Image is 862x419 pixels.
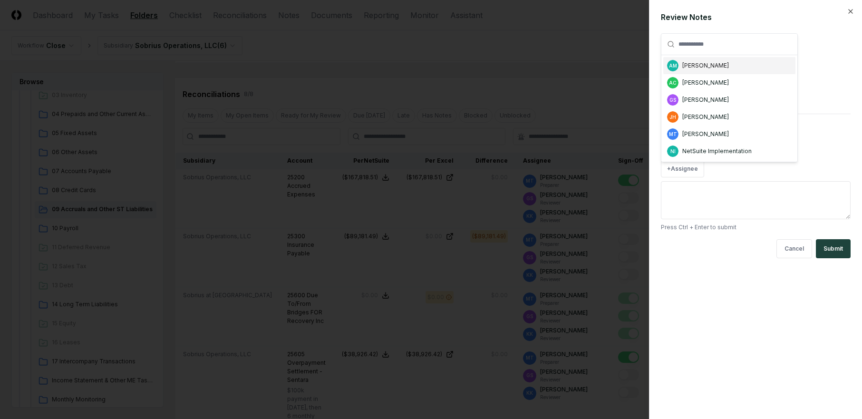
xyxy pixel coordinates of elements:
[682,61,729,70] div: [PERSON_NAME]
[661,160,704,177] button: +Assignee
[669,114,676,121] span: JH
[661,55,797,162] div: Suggestions
[816,239,851,258] button: Submit
[661,223,851,232] p: Press Ctrl + Enter to submit
[669,79,677,87] span: AC
[670,148,676,155] span: NI
[669,62,677,69] span: AM
[682,147,752,156] div: NetSuite Implementation
[661,11,851,23] div: Review Notes
[682,78,729,87] div: [PERSON_NAME]
[669,131,677,138] span: MT
[776,239,812,258] button: Cancel
[682,96,729,104] div: [PERSON_NAME]
[669,97,676,104] span: GS
[682,130,729,138] div: [PERSON_NAME]
[682,113,729,121] div: [PERSON_NAME]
